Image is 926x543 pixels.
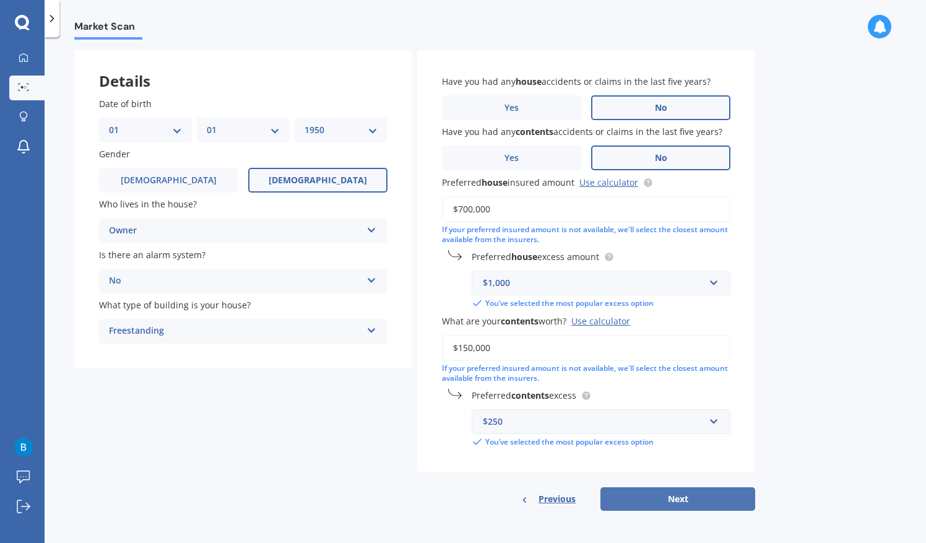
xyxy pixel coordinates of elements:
span: Preferred excess amount [472,251,599,263]
span: Have you had any accidents or claims in the last five years? [442,76,711,87]
span: No [655,103,667,113]
span: Previous [539,490,576,508]
span: Who lives in the house? [99,199,197,211]
div: Use calculator [571,315,630,327]
input: Enter amount [442,335,730,361]
div: Freestanding [109,324,361,339]
span: Is there an alarm system? [99,249,206,261]
span: Date of birth [99,98,152,110]
div: You’ve selected the most popular excess option [472,298,730,309]
b: house [511,251,537,263]
div: If your preferred insured amount is not available, we'll select the closest amount available from... [442,225,730,246]
span: Yes [504,103,519,113]
div: You’ve selected the most popular excess option [472,437,730,448]
div: No [109,274,361,289]
div: $1,000 [483,276,704,290]
span: Preferred excess [472,389,576,401]
span: No [655,153,667,163]
span: Market Scan [74,20,142,37]
img: ACg8ocIuIdIAE9lUTYFPoZD4tQfv0FNIuB5wfzQaeAx8buqrRDUexQ=s96-c [14,438,33,456]
b: house [482,176,508,188]
span: What are your worth? [442,315,566,327]
span: What type of building is your house? [99,299,251,311]
div: Owner [109,224,361,238]
div: $250 [483,415,704,428]
span: Gender [99,148,130,160]
span: Preferred insured amount [442,176,574,188]
b: contents [511,389,549,401]
b: contents [501,315,539,327]
div: If your preferred insured amount is not available, we'll select the closest amount available from... [442,363,730,384]
button: Next [600,487,755,511]
div: Details [74,50,412,87]
span: Have you had any accidents or claims in the last five years? [442,126,722,137]
input: Enter amount [442,196,730,222]
span: Yes [504,153,519,163]
span: [DEMOGRAPHIC_DATA] [121,175,217,186]
span: [DEMOGRAPHIC_DATA] [269,175,367,186]
b: house [516,76,542,87]
a: Use calculator [579,176,638,188]
b: contents [516,126,553,137]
